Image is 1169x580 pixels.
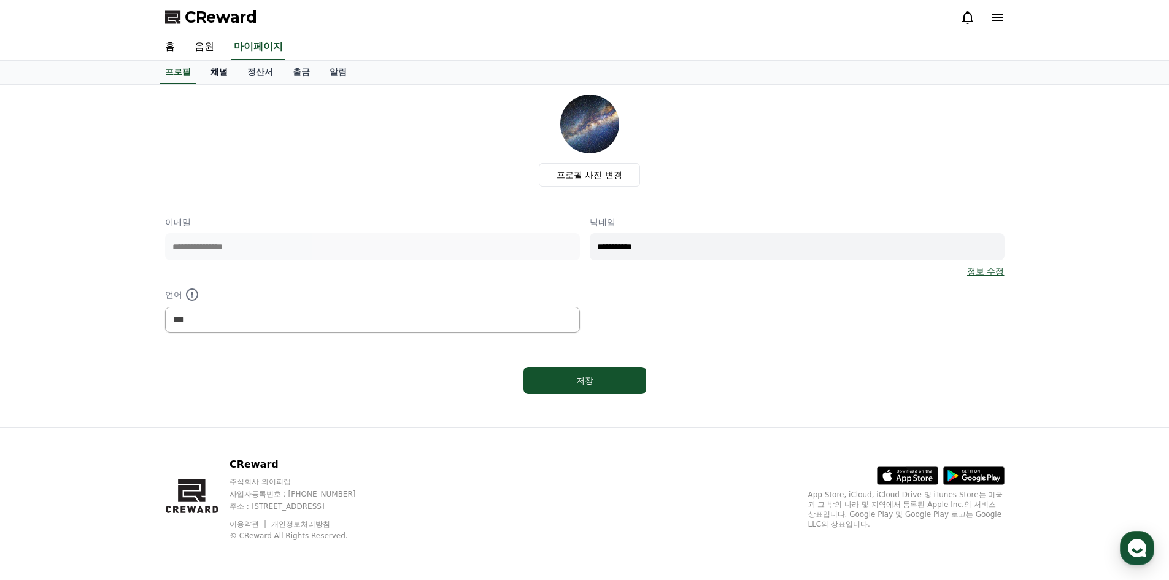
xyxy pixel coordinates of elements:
a: 프로필 [160,61,196,84]
a: 홈 [155,34,185,60]
p: App Store, iCloud, iCloud Drive 및 iTunes Store는 미국과 그 밖의 나라 및 지역에서 등록된 Apple Inc.의 서비스 상표입니다. Goo... [808,490,1005,529]
a: 정산서 [237,61,283,84]
p: 언어 [165,287,580,302]
span: 대화 [112,408,127,418]
a: 홈 [4,389,81,420]
p: 사업자등록번호 : [PHONE_NUMBER] [230,489,379,499]
p: 주식회사 와이피랩 [230,477,379,487]
p: © CReward All Rights Reserved. [230,531,379,541]
a: 개인정보처리방침 [271,520,330,528]
a: 알림 [320,61,357,84]
button: 저장 [523,367,646,394]
span: CReward [185,7,257,27]
a: 출금 [283,61,320,84]
span: 홈 [39,408,46,417]
a: CReward [165,7,257,27]
p: 이메일 [165,216,580,228]
a: 이용약관 [230,520,268,528]
p: CReward [230,457,379,472]
label: 프로필 사진 변경 [539,163,640,187]
img: profile_image [560,95,619,153]
p: 주소 : [STREET_ADDRESS] [230,501,379,511]
a: 채널 [201,61,237,84]
span: 설정 [190,408,204,417]
a: 정보 수정 [967,265,1004,277]
a: 대화 [81,389,158,420]
div: 저장 [548,374,622,387]
a: 음원 [185,34,224,60]
a: 설정 [158,389,236,420]
a: 마이페이지 [231,34,285,60]
p: 닉네임 [590,216,1005,228]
